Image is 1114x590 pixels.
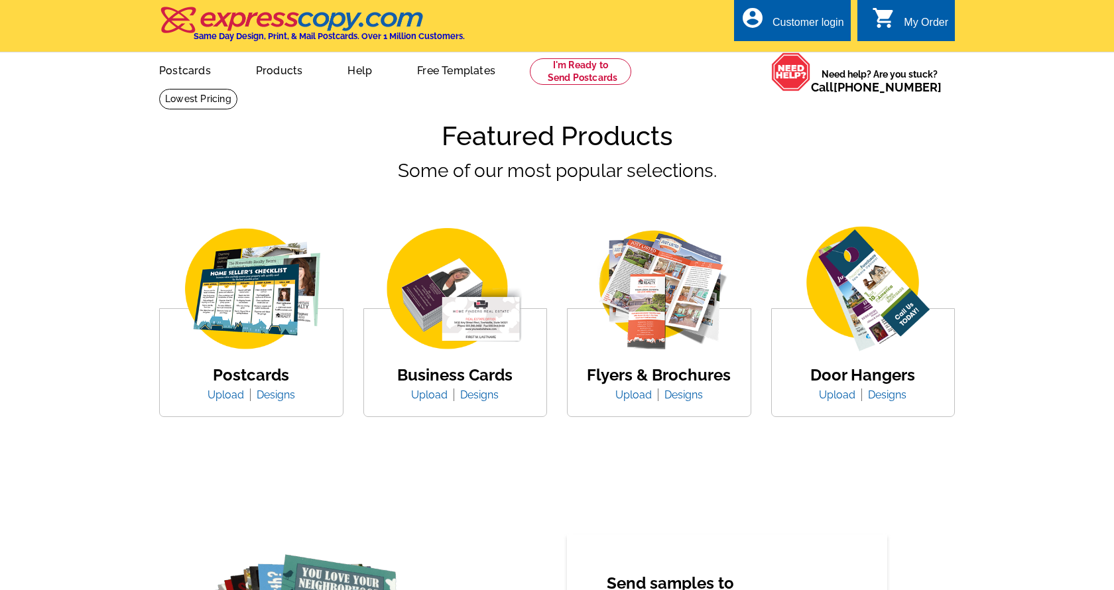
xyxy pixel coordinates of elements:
[587,366,731,385] h4: Flyers & Brochures
[872,6,896,30] i: shopping_cart
[326,54,393,85] a: Help
[811,80,942,94] span: Call
[811,68,948,94] span: Need help? Are you stuck?
[615,388,662,401] a: Upload
[372,225,538,353] img: business-card.png
[904,17,948,35] div: My Order
[194,31,465,41] h4: Same Day Design, Print, & Mail Postcards. Over 1 Million Customers.
[411,388,458,401] a: Upload
[819,388,865,401] a: Upload
[168,225,334,353] img: img_postcard.png
[257,388,295,401] a: Designs
[138,54,232,85] a: Postcards
[208,388,254,401] a: Upload
[235,54,324,85] a: Products
[576,225,742,353] img: flyer-card.png
[396,54,517,85] a: Free Templates
[741,15,844,31] a: account_circle Customer login
[664,388,703,401] a: Designs
[397,366,513,385] h4: Business Cards
[834,80,942,94] a: [PHONE_NUMBER]
[460,388,499,401] a: Designs
[159,157,955,245] p: Some of our most popular selections.
[872,15,948,31] a: shopping_cart My Order
[771,52,811,91] img: help
[159,120,955,152] h1: Featured Products
[159,16,465,41] a: Same Day Design, Print, & Mail Postcards. Over 1 Million Customers.
[208,366,295,385] h4: Postcards
[773,17,844,35] div: Customer login
[741,6,765,30] i: account_circle
[780,226,946,354] img: door-hanger.png
[868,388,906,401] a: Designs
[810,366,915,385] h4: Door Hangers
